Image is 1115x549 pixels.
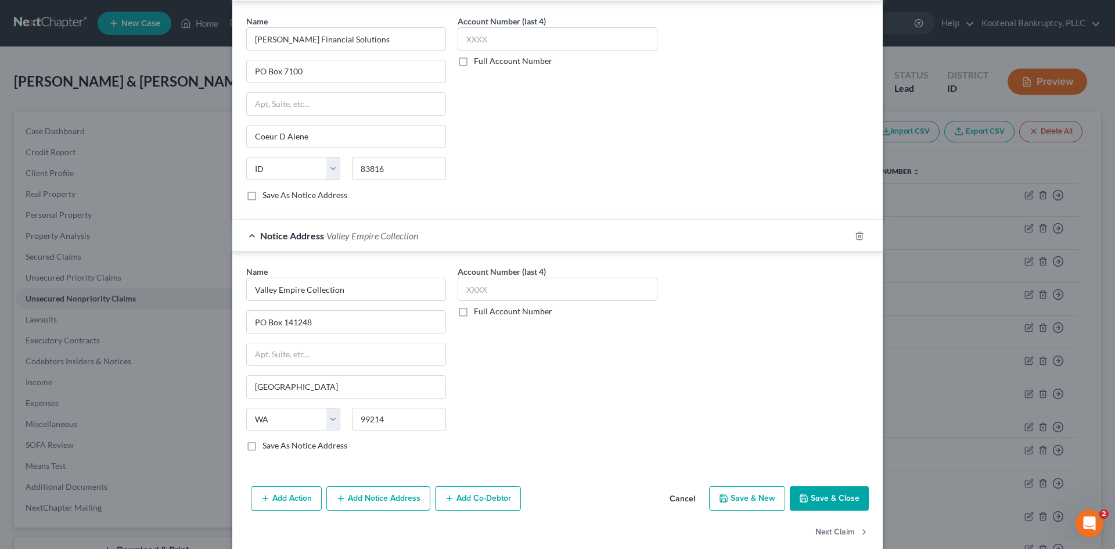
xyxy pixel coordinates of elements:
[246,27,446,51] input: Search by name...
[247,343,445,365] input: Apt, Suite, etc...
[815,520,869,544] button: Next Claim
[247,376,445,398] input: Enter city...
[247,93,445,115] input: Apt, Suite, etc...
[709,486,785,511] button: Save & New
[247,125,445,148] input: Enter city...
[247,60,445,82] input: Enter address...
[458,15,546,27] label: Account Number (last 4)
[435,486,521,511] button: Add Co-Debtor
[458,27,657,51] input: XXXX
[262,189,347,201] label: Save As Notice Address
[1099,509,1109,519] span: 2
[246,278,446,301] input: Search by name...
[458,265,546,278] label: Account Number (last 4)
[326,486,430,511] button: Add Notice Address
[790,486,869,511] button: Save & Close
[247,311,445,333] input: Enter address...
[660,487,704,511] button: Cancel
[352,157,446,180] input: Enter zip..
[246,16,268,26] span: Name
[1076,509,1103,537] iframe: Intercom live chat
[474,306,552,317] label: Full Account Number
[352,408,446,431] input: Enter zip..
[262,440,347,451] label: Save As Notice Address
[251,486,322,511] button: Add Action
[246,267,268,277] span: Name
[260,230,324,241] span: Notice Address
[326,230,418,241] span: Valley Empire Collection
[474,55,552,67] label: Full Account Number
[458,278,657,301] input: XXXX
